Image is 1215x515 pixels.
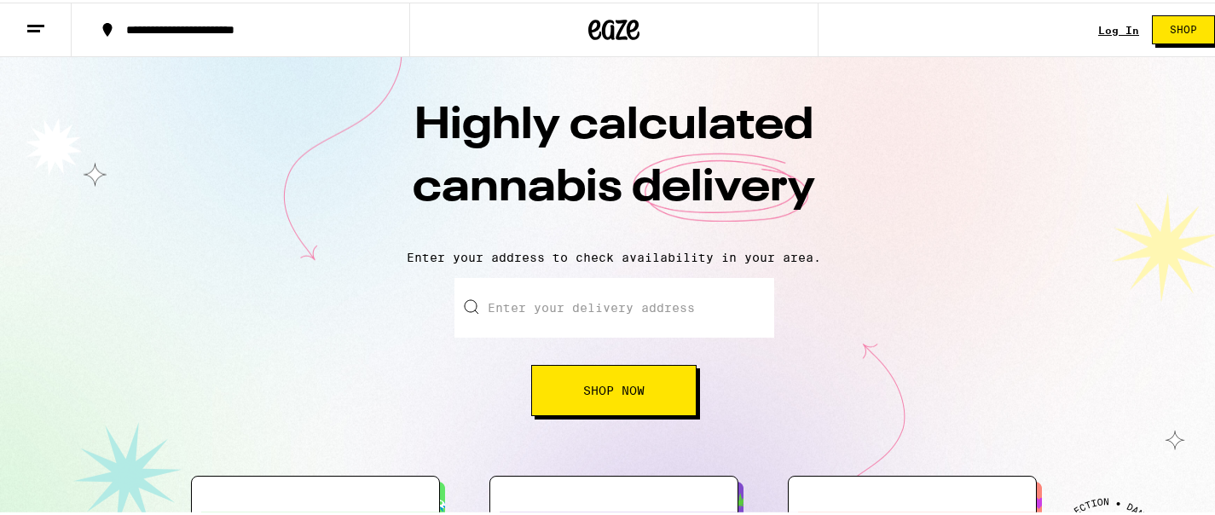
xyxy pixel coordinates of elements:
[315,93,912,234] h1: Highly calculated cannabis delivery
[17,248,1211,262] p: Enter your address to check availability in your area.
[1098,22,1139,33] a: Log In
[1152,13,1215,42] button: Shop
[583,382,645,394] span: Shop Now
[531,362,697,414] button: Shop Now
[1170,22,1197,32] span: Shop
[454,275,774,335] input: Enter your delivery address
[10,12,123,26] span: Hi. Need any help?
